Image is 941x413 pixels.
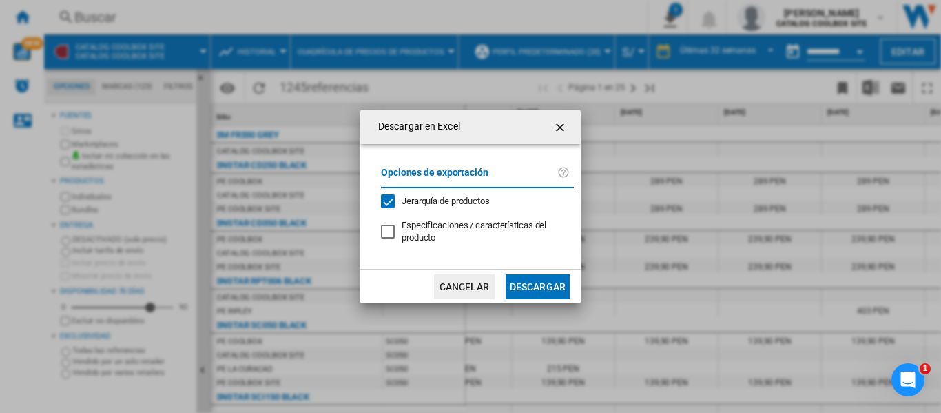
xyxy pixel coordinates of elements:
button: Descargar [506,274,570,299]
h4: Descargar en Excel [371,120,460,134]
span: 1 [920,363,931,374]
iframe: Intercom live chat [891,363,924,396]
button: Cancelar [434,274,495,299]
button: getI18NText('BUTTONS.CLOSE_DIALOG') [548,113,575,141]
span: Jerarquía de productos [402,196,490,206]
ng-md-icon: getI18NText('BUTTONS.CLOSE_DIALOG') [553,119,570,136]
md-dialog: Descargar en ... [360,110,581,303]
div: Solo se aplica a la Visión Categoría [402,219,574,244]
md-checkbox: Jerarquía de productos [381,195,563,208]
span: Especificaciones / características del producto [402,220,546,243]
label: Opciones de exportación [381,165,557,190]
